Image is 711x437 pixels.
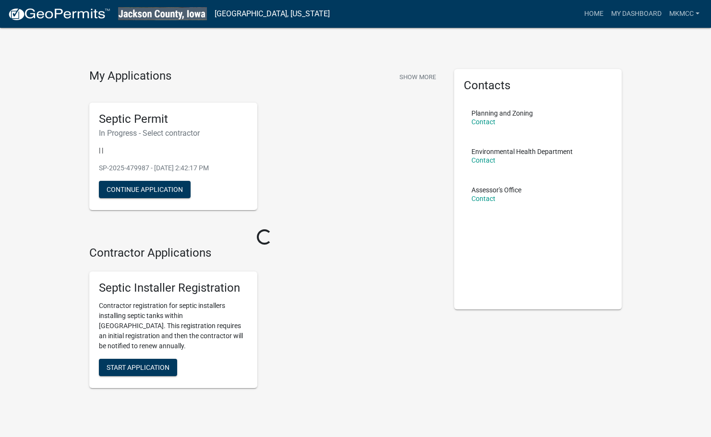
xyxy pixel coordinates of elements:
h5: Septic Permit [99,112,248,126]
p: SP-2025-479987 - [DATE] 2:42:17 PM [99,163,248,173]
wm-workflow-list-section: Contractor Applications [89,246,440,396]
img: Jackson County, Iowa [118,7,207,20]
a: mkmcc [665,5,703,23]
p: Environmental Health Department [471,148,573,155]
h5: Contacts [464,79,613,93]
button: Start Application [99,359,177,376]
button: Continue Application [99,181,191,198]
h6: In Progress - Select contractor [99,129,248,138]
h5: Septic Installer Registration [99,281,248,295]
p: | | [99,145,248,155]
p: Contractor registration for septic installers installing septic tanks within [GEOGRAPHIC_DATA]. T... [99,301,248,351]
span: Start Application [107,364,169,371]
p: Planning and Zoning [471,110,533,117]
a: Contact [471,118,495,126]
a: Contact [471,195,495,202]
a: My Dashboard [607,5,665,23]
h4: My Applications [89,69,171,83]
h4: Contractor Applications [89,246,440,260]
a: Home [580,5,607,23]
button: Show More [396,69,440,85]
a: Contact [471,156,495,164]
a: [GEOGRAPHIC_DATA], [US_STATE] [215,6,330,22]
p: Assessor's Office [471,187,521,193]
